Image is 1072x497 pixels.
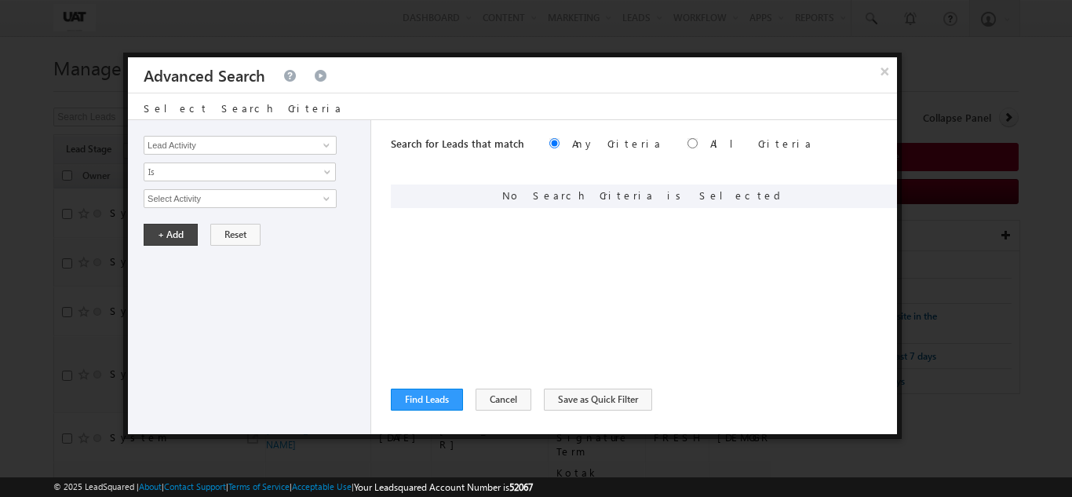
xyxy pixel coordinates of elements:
label: Any Criteria [572,137,662,150]
button: Save as Quick Filter [544,389,652,411]
h3: Advanced Search [144,57,265,93]
span: Is [144,165,315,179]
button: + Add [144,224,198,246]
button: × [872,57,897,85]
a: Acceptable Use [292,481,352,492]
div: No Search Criteria is Selected [391,185,897,208]
a: Show All Items [315,191,334,206]
input: Type to Search [144,136,337,155]
button: Find Leads [391,389,463,411]
a: Is [144,163,336,181]
button: Cancel [476,389,531,411]
span: 52067 [509,481,533,493]
a: Terms of Service [228,481,290,492]
span: Select Search Criteria [144,101,343,115]
button: Reset [210,224,261,246]
span: Search for Leads that match [391,137,524,150]
span: Your Leadsquared Account Number is [354,481,533,493]
label: All Criteria [710,137,813,150]
span: © 2025 LeadSquared | | | | | [53,480,533,495]
a: About [139,481,162,492]
input: Type to Search [144,189,337,208]
a: Show All Items [315,137,334,153]
a: Contact Support [164,481,226,492]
